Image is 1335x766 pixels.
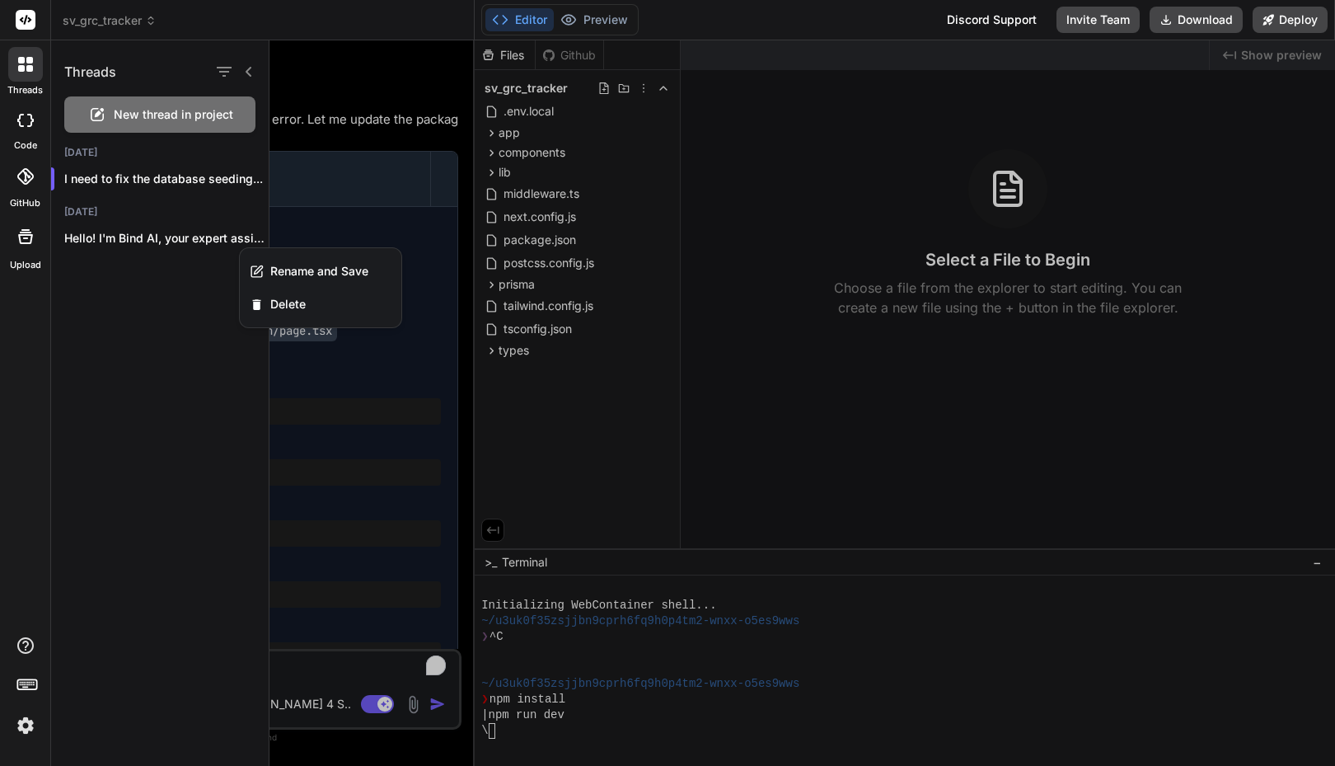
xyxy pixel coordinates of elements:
[1150,7,1243,33] button: Download
[240,255,401,288] button: Rename and Save
[64,171,269,187] p: I need to fix the database seeding...
[270,296,306,313] span: Delete
[64,62,116,82] h1: Threads
[1056,7,1140,33] button: Invite Team
[485,8,554,31] button: Editor
[14,139,37,153] label: code
[240,288,401,321] button: Delete
[51,146,269,159] h2: [DATE]
[1253,7,1328,33] button: Deploy
[12,712,40,740] img: settings
[270,263,368,280] span: Rename and Save
[937,7,1047,33] div: Discord Support
[114,106,233,123] span: New thread in project
[7,83,43,97] label: threads
[554,8,635,31] button: Preview
[10,258,41,272] label: Upload
[63,12,157,29] span: sv_grc_tracker
[64,230,269,247] p: Hello! I'm Bind AI, your expert assistant...
[10,196,40,210] label: GitHub
[51,205,269,219] h2: [DATE]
